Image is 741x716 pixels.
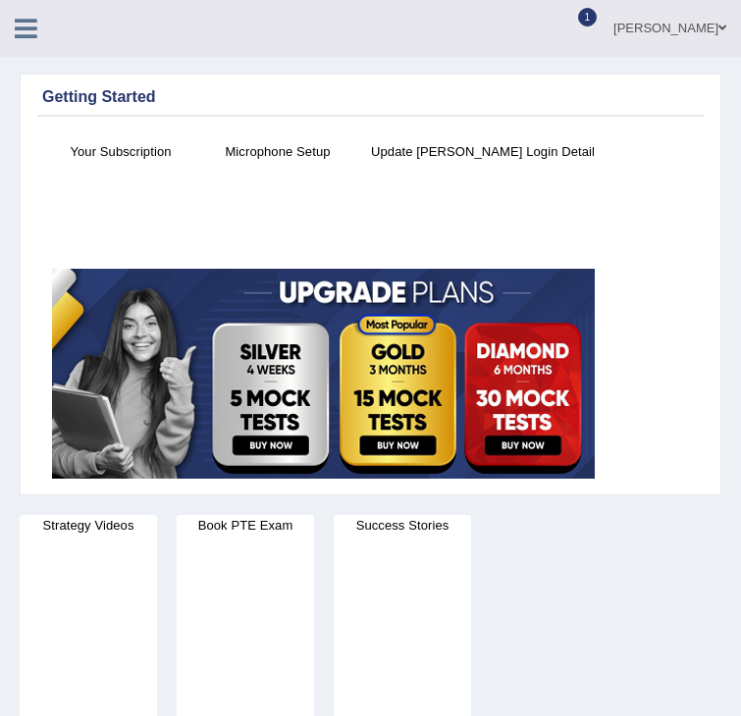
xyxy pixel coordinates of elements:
h4: Your Subscription [52,141,189,162]
h4: Success Stories [334,515,471,536]
h4: Strategy Videos [20,515,157,536]
span: 1 [578,8,598,26]
div: Getting Started [42,85,699,109]
h4: Book PTE Exam [177,515,314,536]
img: small5.jpg [52,269,595,479]
h4: Microphone Setup [209,141,346,162]
h4: Update [PERSON_NAME] Login Detail [366,141,600,162]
